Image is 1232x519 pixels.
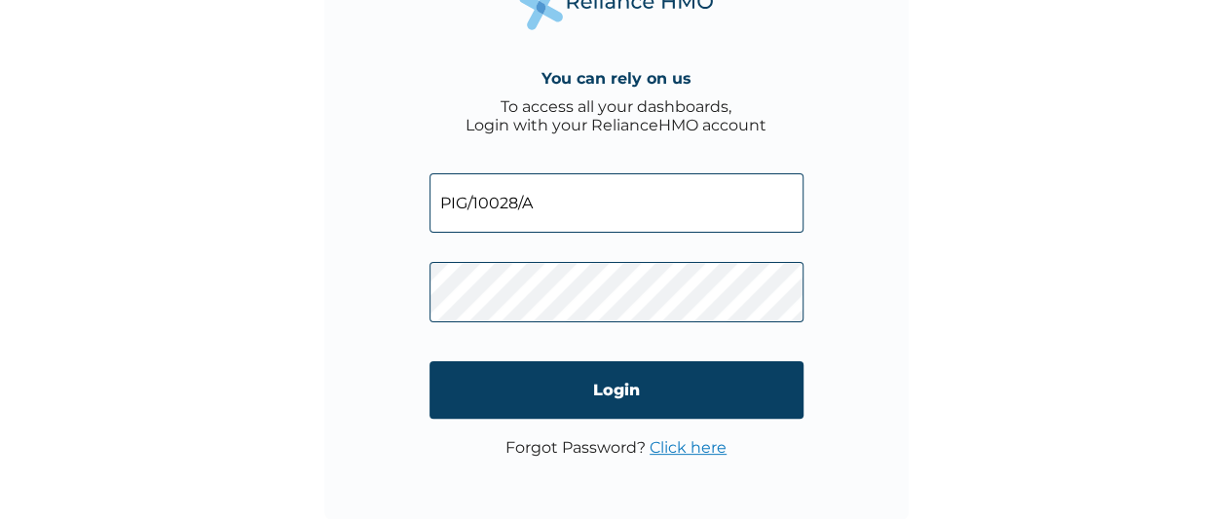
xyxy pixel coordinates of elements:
a: Click here [650,438,727,457]
input: Login [429,361,803,419]
div: To access all your dashboards, Login with your RelianceHMO account [466,97,766,134]
h4: You can rely on us [541,69,691,88]
p: Forgot Password? [505,438,727,457]
input: Email address or HMO ID [429,173,803,233]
